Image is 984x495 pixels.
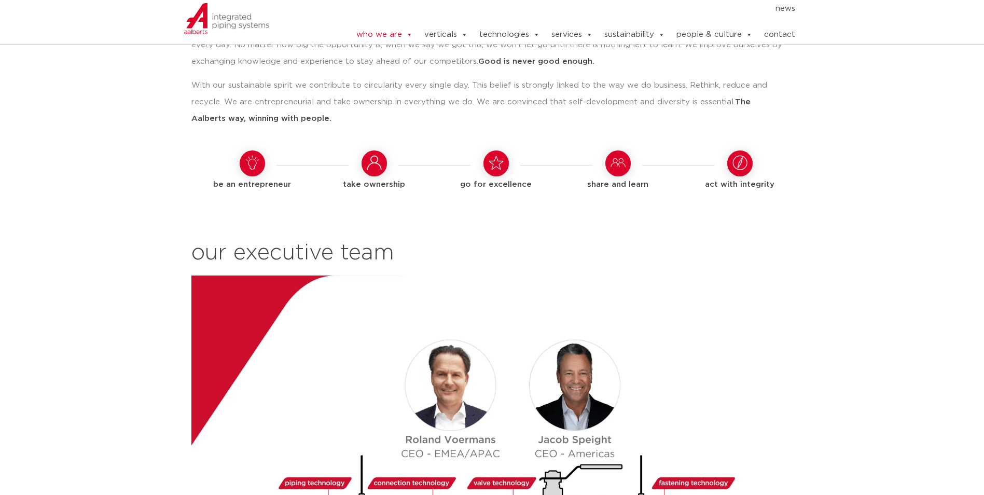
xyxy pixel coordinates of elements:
a: technologies [479,24,540,45]
p: More than 3500 mission critical employees are persistent to offer the best integrated piping syst... [191,20,785,70]
h5: go for excellence [440,176,552,193]
strong: Good is never good enough. [478,58,594,65]
h5: share and learn [562,176,674,193]
h5: take ownership [318,176,430,193]
a: news [775,4,795,14]
a: people & culture [676,24,753,45]
p: With our sustainable spirit we contribute to circularity every single day. This belief is strongl... [191,77,785,127]
a: services [551,24,593,45]
a: sustainability [604,24,665,45]
a: contact [764,24,795,45]
h5: act with integrity [684,176,796,193]
nav: Menu [325,4,796,14]
h5: be an entrepreneur [197,176,308,193]
a: verticals [424,24,468,45]
h2: our executive team [191,241,801,266]
a: who we are [356,24,413,45]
